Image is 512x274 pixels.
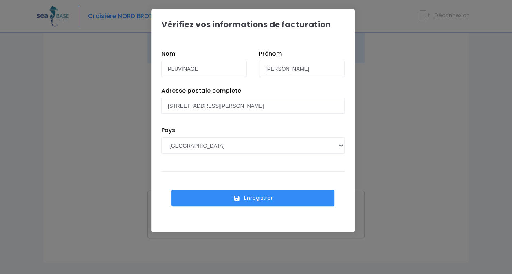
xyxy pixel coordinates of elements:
label: Nom [161,50,175,58]
h1: Vérifiez vos informations de facturation [161,20,331,29]
label: Adresse postale complète [161,87,241,95]
label: Pays [161,126,175,135]
button: Enregistrer [171,190,334,206]
label: Prénom [259,50,282,58]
